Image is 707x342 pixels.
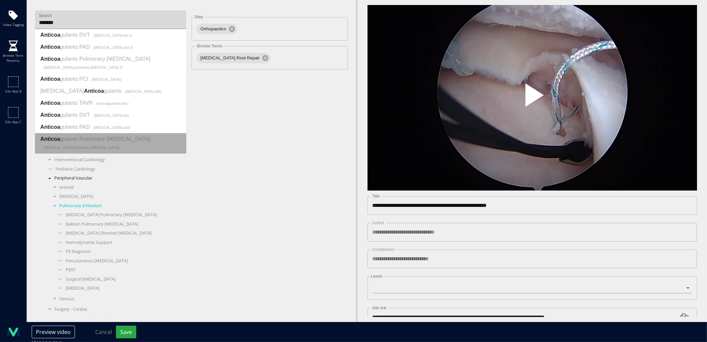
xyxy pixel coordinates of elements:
span: gulants TAVR [60,100,93,106]
div: Arterial [50,184,187,191]
button: Cancel [91,326,116,338]
span: ( [MEDICAL_DATA]-afib ) [125,90,162,93]
span: ( [MEDICAL_DATA]-pulmonary-[MEDICAL_DATA] ) [44,146,120,149]
div: Surgical [MEDICAL_DATA] [55,276,187,283]
span: Browse term recency [2,53,25,63]
div: Peripheral Vascular [45,175,187,182]
label: Sites [193,15,204,19]
strong: Anticoa [40,136,60,142]
div: [MEDICAL_DATA] [50,193,187,200]
span: gulants Pulmonary [MEDICAL_DATA] [60,136,151,142]
span: ( anticoagulation-tavr ) [96,102,129,105]
strong: Anticoa [40,56,60,62]
strong: Anticoa [84,88,104,94]
span: Video tagging [3,22,24,27]
strong: Anticoa [40,124,60,130]
div: Percutaneous [MEDICAL_DATA] [55,258,187,264]
div: [MEDICAL_DATA] Directed [MEDICAL_DATA] [55,230,187,237]
span: [MEDICAL_DATA] [40,88,84,94]
span: gulants DVT [60,112,90,118]
button: Save [116,326,136,338]
strong: Anticoa [40,76,60,82]
img: logo [7,325,20,339]
label: Browse Terms [196,44,223,48]
span: ( [MEDICAL_DATA]-dvt-2 ) [93,34,132,37]
span: ( [MEDICAL_DATA]-pulmonary-[MEDICAL_DATA]-2 ) [44,66,123,69]
button: Play Video [472,65,592,130]
strong: Anticoa [40,32,60,38]
span: gulants DVT [60,32,90,38]
video-js: Video Player [367,5,697,191]
strong: Anticoa [40,44,60,50]
div: Surgery - Cardiac [45,306,187,313]
span: ( [MEDICAL_DATA] ) [92,78,122,81]
div: Balloon Pulmonary [MEDICAL_DATA] [55,221,187,228]
span: Orthopaedics [197,26,230,32]
span: gulants PAD [60,44,90,50]
span: ( [MEDICAL_DATA]-pad ) [93,126,130,129]
div: [MEDICAL_DATA] [55,285,187,292]
div: Orthopaedics [197,24,237,34]
span: ( [MEDICAL_DATA]-dvt ) [93,114,129,117]
strong: Anticoa [40,112,60,118]
button: Copy link to clipboard [676,309,692,325]
div: Hemodynamic Support [55,239,187,246]
span: gulants Pulmonary [MEDICAL_DATA] [60,56,151,62]
strong: Anticoa [40,100,60,106]
span: gulants PCI [60,76,88,82]
div: Interventional Cardiology [45,156,187,163]
div: Surgery - Congenital Cardiac [45,315,187,322]
button: Preview video [32,326,75,338]
div: PE Diagnosis [55,248,187,255]
span: gulants PAD [60,124,90,130]
span: [MEDICAL_DATA] Root Repair [197,55,264,61]
div: Venous [50,296,187,302]
span: Edu app c [5,119,21,124]
span: ( [MEDICAL_DATA]-pad-2 ) [93,46,133,49]
span: gulants [104,88,122,94]
div: Pulmonary Embolism [50,203,187,209]
label: Levels [370,274,383,278]
div: PERT [55,267,187,273]
span: Edu app b [5,89,21,94]
div: Pediatric Cardiology [45,166,187,173]
div: [MEDICAL_DATA] Root Repair [197,53,271,63]
div: [MEDICAL_DATA] Pulmonary [MEDICAL_DATA] [55,212,187,218]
